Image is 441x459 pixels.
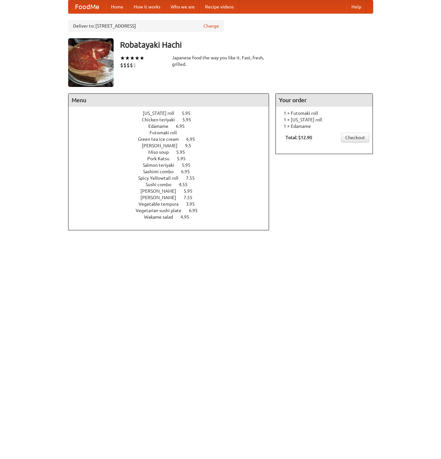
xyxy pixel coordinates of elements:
[146,182,178,187] span: Sushi combo
[142,143,203,148] a: [PERSON_NAME] 9.5
[279,123,369,129] li: 1 × Edamame
[68,20,224,32] div: Deliver to: [STREET_ADDRESS]
[279,116,369,123] li: 1 × [US_STATE] roll
[106,0,129,13] a: Home
[139,201,207,207] a: Vegetable tempura 3.95
[179,182,194,187] span: 4.55
[120,62,123,69] li: $
[180,214,196,220] span: 4.95
[68,38,114,87] img: angular.jpg
[140,54,144,62] li: ★
[143,111,181,116] span: [US_STATE] roll
[133,62,136,69] li: $
[130,54,135,62] li: ★
[141,188,204,194] a: [PERSON_NAME] 5.95
[147,156,198,161] a: Pork Katsu 5.95
[176,124,191,129] span: 6.95
[120,54,125,62] li: ★
[172,54,269,67] div: Japanese food the way you like it. Fast, fresh, grilled.
[136,208,188,213] span: Vegetarian sushi plate
[182,163,197,168] span: 5.95
[138,137,185,142] span: Green tea ice cream
[129,0,165,13] a: How it works
[144,214,179,220] span: Wakame salad
[276,94,373,107] h4: Your order
[146,182,200,187] a: Sushi combo 4.55
[203,23,219,29] a: Change
[184,188,199,194] span: 5.95
[177,156,192,161] span: 5.95
[148,124,175,129] span: Edamame
[138,137,207,142] a: Green tea ice cream 6.95
[148,150,175,155] span: Miso soup
[143,169,180,174] span: Sashimi combo
[346,0,366,13] a: Help
[141,195,204,200] a: [PERSON_NAME] 7.55
[150,130,195,135] a: Futomaki roll
[127,62,130,69] li: $
[182,117,198,122] span: 5.95
[186,201,201,207] span: 3.95
[165,0,200,13] a: Who we are
[185,143,198,148] span: 9.5
[138,175,185,181] span: Spicy Yellowtail roll
[125,54,130,62] li: ★
[182,111,197,116] span: 5.95
[143,111,202,116] a: [US_STATE] roll 5.95
[150,130,183,135] span: Futomaki roll
[68,94,269,107] h4: Menu
[120,38,373,51] h3: Robatayaki Hachi
[123,62,127,69] li: $
[176,150,191,155] span: 5.95
[148,150,197,155] a: Miso soup 5.95
[130,62,133,69] li: $
[138,175,207,181] a: Spicy Yellowtail roll 7.55
[135,54,140,62] li: ★
[200,0,239,13] a: Recipe videos
[186,137,202,142] span: 6.95
[142,117,203,122] a: Chicken teriyaki 5.95
[141,195,183,200] span: [PERSON_NAME]
[181,169,196,174] span: 6.95
[279,110,369,116] li: 1 × Futomaki roll
[286,135,312,140] b: Total: $12.90
[136,208,210,213] a: Vegetarian sushi plate 6.95
[341,133,369,142] a: Checkout
[143,163,181,168] span: Salmon teriyaki
[141,188,183,194] span: [PERSON_NAME]
[189,208,204,213] span: 6.95
[186,175,201,181] span: 7.55
[184,195,199,200] span: 7.55
[142,117,181,122] span: Chicken teriyaki
[148,124,197,129] a: Edamame 6.95
[139,201,185,207] span: Vegetable tempura
[144,214,201,220] a: Wakame salad 4.95
[68,0,106,13] a: FoodMe
[147,156,176,161] span: Pork Katsu
[143,169,202,174] a: Sashimi combo 6.95
[142,143,184,148] span: [PERSON_NAME]
[143,163,202,168] a: Salmon teriyaki 5.95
